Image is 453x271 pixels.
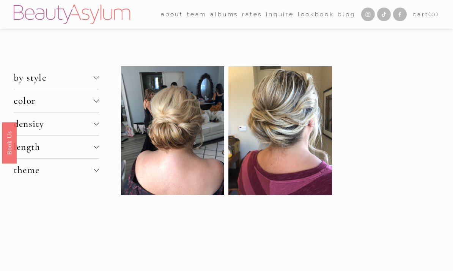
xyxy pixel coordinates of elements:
[14,135,99,158] button: length
[14,5,130,24] img: Beauty Asylum | Bridal Hair &amp; Makeup Charlotte &amp; Atlanta
[266,8,294,20] a: Inquire
[298,8,334,20] a: Lookbook
[14,159,99,181] button: theme
[187,9,207,20] span: team
[14,66,99,89] button: by style
[2,122,17,164] a: Book Us
[14,89,99,112] button: color
[14,141,94,153] span: length
[242,8,262,20] a: Rates
[14,164,94,176] span: theme
[14,72,94,83] span: by style
[161,8,183,20] a: folder dropdown
[431,11,436,18] span: 0
[161,9,183,20] span: about
[338,8,355,20] a: Blog
[361,8,375,21] a: Instagram
[210,8,238,20] a: albums
[14,112,99,135] button: density
[187,8,207,20] a: folder dropdown
[14,118,94,129] span: density
[377,8,391,21] a: TikTok
[428,11,439,18] span: ( )
[413,9,439,20] a: 0 items in cart
[393,8,407,21] a: Facebook
[14,95,94,106] span: color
